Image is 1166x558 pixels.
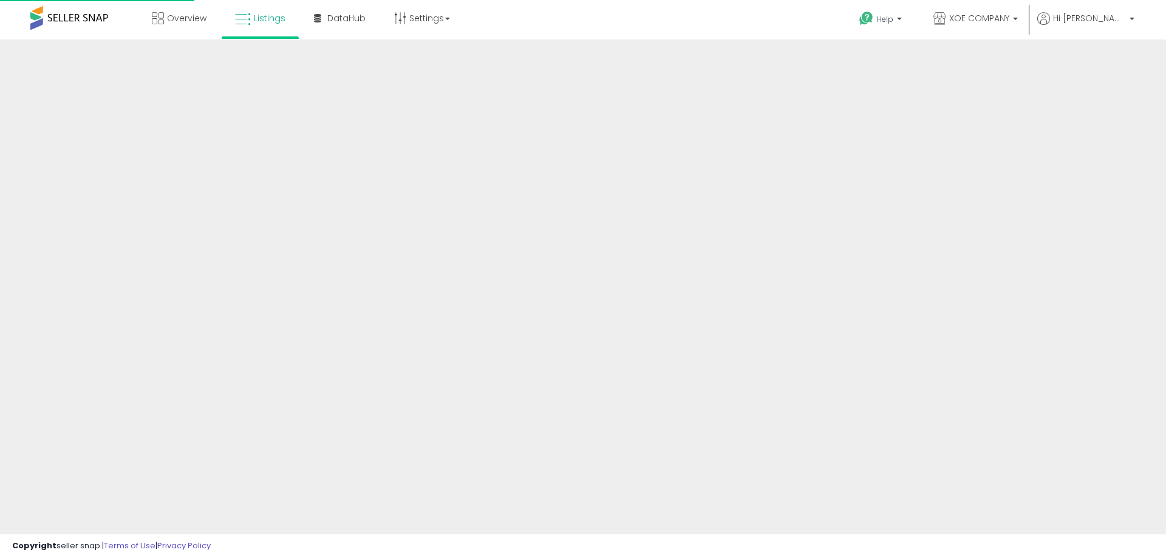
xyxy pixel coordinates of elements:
span: Overview [167,12,206,24]
span: Hi [PERSON_NAME] [1053,12,1126,24]
span: DataHub [327,12,366,24]
a: Privacy Policy [157,540,211,551]
span: XOE COMPANY [949,12,1009,24]
span: Listings [254,12,285,24]
span: Help [877,14,893,24]
strong: Copyright [12,540,56,551]
a: Hi [PERSON_NAME] [1037,12,1134,39]
div: seller snap | | [12,540,211,552]
a: Help [850,2,914,39]
i: Get Help [859,11,874,26]
a: Terms of Use [104,540,155,551]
